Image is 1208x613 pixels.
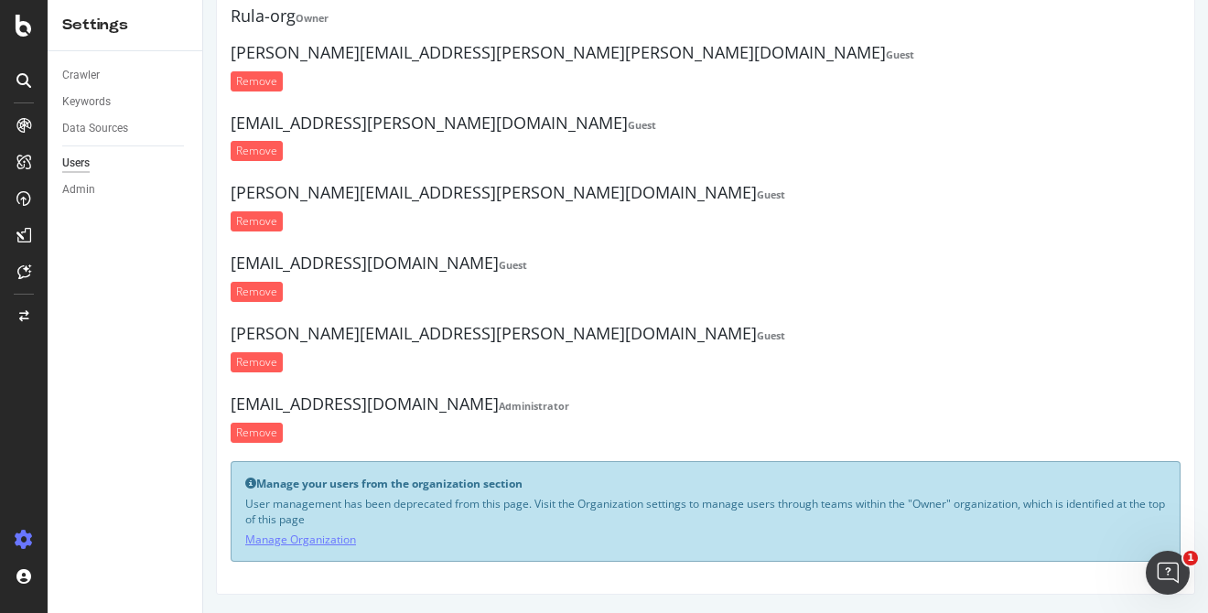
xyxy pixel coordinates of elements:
[27,114,977,133] h4: [EMAIL_ADDRESS][PERSON_NAME][DOMAIN_NAME]
[62,154,189,173] a: Users
[425,118,453,132] strong: Guest
[92,11,125,25] strong: Owner
[554,328,582,342] strong: Guest
[296,399,366,413] strong: Administrator
[42,532,153,547] a: Manage Organization
[1146,551,1190,595] iframe: Intercom live chat
[42,496,963,527] p: User management has been deprecated from this page. Visit the Organization settings to manage use...
[27,423,80,443] input: Remove
[27,7,977,26] h4: Rula-org
[27,352,80,372] input: Remove
[62,15,188,36] div: Settings
[62,92,111,112] div: Keywords
[554,188,582,201] strong: Guest
[62,66,100,85] div: Crawler
[27,325,977,343] h4: [PERSON_NAME][EMAIL_ADDRESS][PERSON_NAME][DOMAIN_NAME]
[62,180,95,199] div: Admin
[27,141,80,161] input: Remove
[62,119,128,138] div: Data Sources
[27,395,977,414] h4: [EMAIL_ADDRESS][DOMAIN_NAME]
[27,254,977,273] h4: [EMAIL_ADDRESS][DOMAIN_NAME]
[683,48,711,61] strong: Guest
[62,180,189,199] a: Admin
[27,71,80,91] input: Remove
[1183,551,1198,565] span: 1
[62,66,189,85] a: Crawler
[27,282,80,302] input: Remove
[27,184,977,202] h4: [PERSON_NAME][EMAIL_ADDRESS][PERSON_NAME][DOMAIN_NAME]
[62,92,189,112] a: Keywords
[53,476,319,491] b: Manage your users from the organization section
[27,44,977,62] h4: [PERSON_NAME][EMAIL_ADDRESS][PERSON_NAME][PERSON_NAME][DOMAIN_NAME]
[296,258,324,272] strong: Guest
[27,211,80,231] input: Remove
[62,154,90,173] div: Users
[62,119,189,138] a: Data Sources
